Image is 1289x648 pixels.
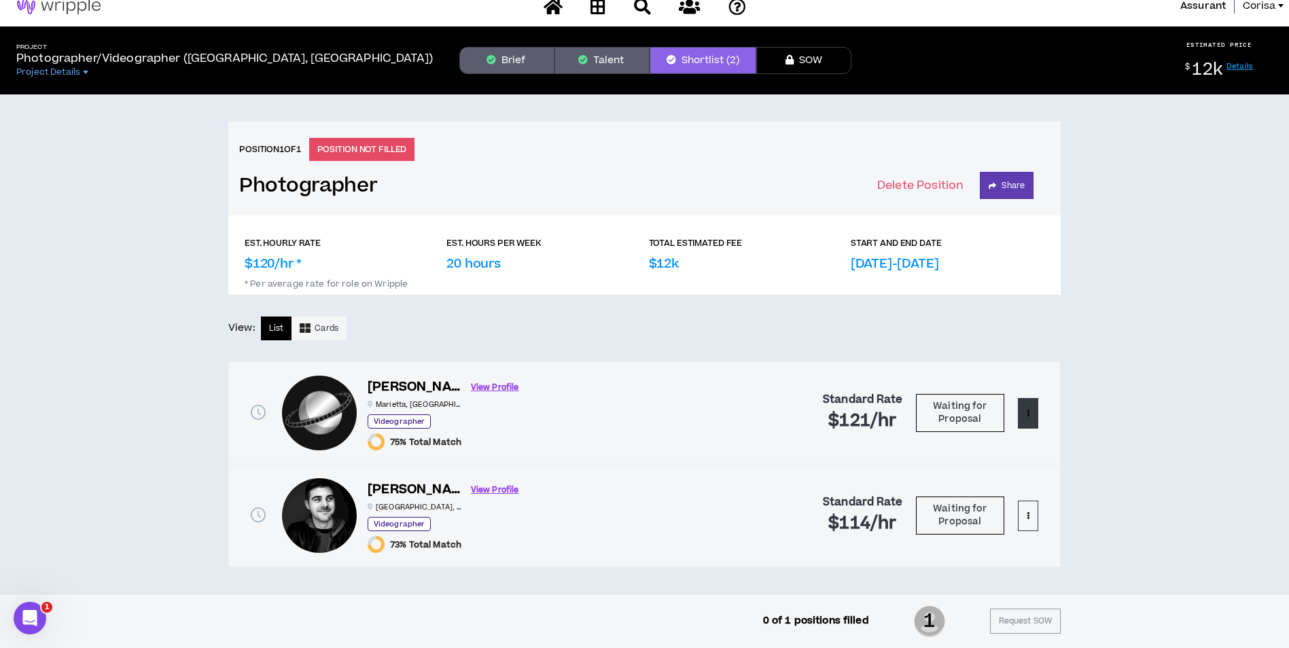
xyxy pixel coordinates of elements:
[877,172,964,199] button: Delete Position
[368,480,463,500] h6: [PERSON_NAME]
[16,43,433,51] h5: Project
[282,478,357,553] div: Colin B.
[990,609,1061,634] button: Request SOW
[471,478,518,502] a: View Profile
[16,67,80,77] span: Project Details
[851,255,939,273] p: [DATE]-[DATE]
[828,513,897,535] h2: $114 /hr
[245,273,1044,289] p: * Per average rate for role on Wripple
[251,405,266,420] span: clock-circle
[459,47,554,74] button: Brief
[1192,58,1222,82] span: 12k
[650,47,756,74] button: Shortlist (2)
[554,47,650,74] button: Talent
[16,50,433,67] p: Photographer/Videographer ([GEOGRAPHIC_DATA], [GEOGRAPHIC_DATA])
[916,394,1004,432] button: Waiting for Proposal
[446,255,501,273] p: 20 hours
[763,613,869,628] p: 0 of 1 positions filled
[649,237,743,249] p: TOTAL ESTIMATED FEE
[368,378,463,397] h6: [PERSON_NAME]
[390,539,461,550] span: 73% Total Match
[245,237,321,249] p: EST. HOURLY RATE
[41,602,52,613] span: 1
[228,321,255,336] p: View:
[823,496,902,509] h4: Standard Rate
[368,517,431,531] p: Videographer
[368,502,463,512] p: [GEOGRAPHIC_DATA] , [GEOGRAPHIC_DATA]
[309,138,415,161] p: POSITION NOT FILLED
[980,172,1034,199] button: Share
[239,174,378,198] a: Photographer
[245,255,302,273] p: $120/hr
[851,237,942,249] p: START AND END DATE
[828,410,897,432] h2: $121 /hr
[1226,61,1253,71] a: Details
[239,143,301,156] h6: Position 1 of 1
[756,47,851,74] button: SOW
[390,437,461,448] span: 75% Total Match
[251,507,266,522] span: clock-circle
[1186,41,1252,49] p: ESTIMATED PRICE
[916,497,1004,535] button: Waiting for Proposal
[446,237,542,249] p: EST. HOURS PER WEEK
[914,605,945,638] span: 1
[282,376,357,450] div: Amanda S.
[368,399,463,410] p: Marietta , [GEOGRAPHIC_DATA]
[649,255,679,273] p: $12k
[368,414,431,429] p: Videographer
[292,317,347,340] button: Cards
[1185,61,1190,73] sup: $
[14,602,46,634] iframe: Intercom live chat
[823,393,902,406] h4: Standard Rate
[471,376,518,399] a: View Profile
[315,322,338,335] span: Cards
